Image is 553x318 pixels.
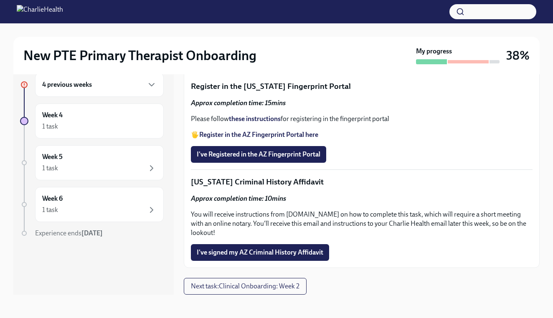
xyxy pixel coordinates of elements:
[191,99,286,107] strong: Approx completion time: 15mins
[42,164,58,173] div: 1 task
[191,194,286,202] strong: Approx completion time: 10mins
[229,115,281,123] a: these instructions
[184,278,307,295] button: Next task:Clinical Onboarding: Week 2
[42,194,63,203] h6: Week 6
[197,150,320,159] span: I've Registered in the AZ Fingerprint Portal
[20,103,164,139] a: Week 41 task
[42,205,58,215] div: 1 task
[42,122,58,131] div: 1 task
[42,152,63,162] h6: Week 5
[191,282,299,290] span: Next task : Clinical Onboarding: Week 2
[506,48,530,63] h3: 38%
[35,73,164,97] div: 4 previous weeks
[191,177,533,187] p: [US_STATE] Criminal History Affidavit
[81,229,103,237] strong: [DATE]
[42,111,63,120] h6: Week 4
[17,5,63,18] img: CharlieHealth
[35,229,103,237] span: Experience ends
[191,81,533,92] p: Register in the [US_STATE] Fingerprint Portal
[191,244,329,261] button: I've signed my AZ Criminal History Affidavit
[20,187,164,222] a: Week 61 task
[191,130,533,139] p: 🖐️
[23,47,256,64] h2: New PTE Primary Therapist Onboarding
[191,114,533,124] p: Please follow for registering in the fingerprint portal
[42,80,92,89] h6: 4 previous weeks
[191,146,326,163] button: I've Registered in the AZ Fingerprint Portal
[191,210,533,237] p: You will receive instructions from [DOMAIN_NAME] on how to complete this task, which will require...
[197,248,323,257] span: I've signed my AZ Criminal History Affidavit
[416,47,452,56] strong: My progress
[199,131,318,139] a: Register in the AZ Fingerprint Portal here
[20,145,164,180] a: Week 51 task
